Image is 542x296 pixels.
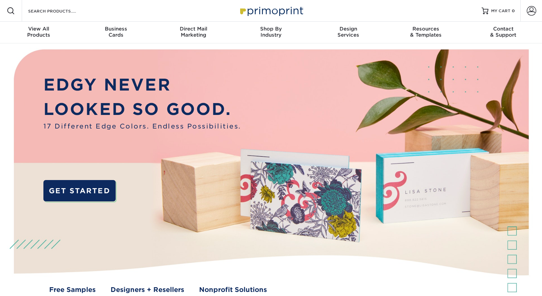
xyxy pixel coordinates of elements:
p: LOOKED SO GOOD. [43,97,241,122]
div: & Templates [387,26,464,38]
p: EDGY NEVER [43,73,241,97]
span: Direct Mail [155,26,232,32]
span: Contact [465,26,542,32]
div: Industry [232,26,310,38]
div: Cards [77,26,155,38]
img: Primoprint [237,3,305,18]
a: Contact& Support [465,22,542,43]
a: GET STARTED [43,180,116,201]
a: Resources& Templates [387,22,464,43]
span: Shop By [232,26,310,32]
div: Marketing [155,26,232,38]
a: DesignServices [310,22,387,43]
a: Nonprofit Solutions [199,285,267,295]
span: Business [77,26,155,32]
a: Designers + Resellers [111,285,184,295]
span: 17 Different Edge Colors. Endless Possibilities. [43,122,241,132]
a: Free Samples [49,285,96,295]
a: BusinessCards [77,22,155,43]
span: 0 [512,8,515,13]
span: MY CART [491,8,510,14]
span: Resources [387,26,464,32]
div: & Support [465,26,542,38]
input: SEARCH PRODUCTS..... [27,7,94,15]
span: Design [310,26,387,32]
a: Shop ByIndustry [232,22,310,43]
div: Services [310,26,387,38]
a: Direct MailMarketing [155,22,232,43]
